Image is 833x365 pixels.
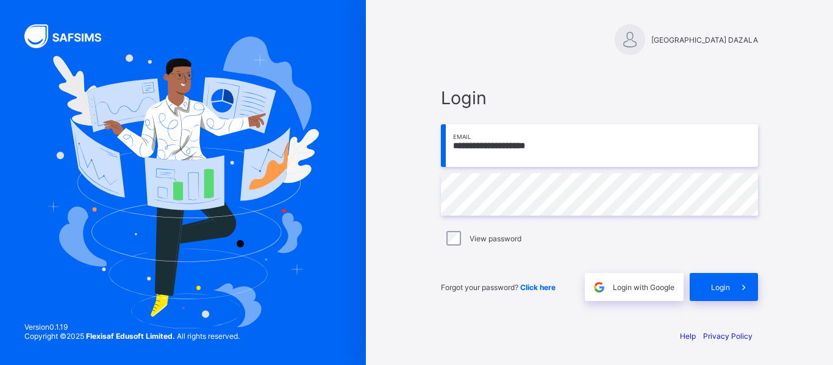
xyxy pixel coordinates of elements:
[441,87,758,108] span: Login
[520,283,556,292] a: Click here
[24,322,240,331] span: Version 0.1.19
[711,283,730,292] span: Login
[24,331,240,341] span: Copyright © 2025 All rights reserved.
[441,283,556,292] span: Forgot your password?
[703,331,753,341] a: Privacy Policy
[86,331,175,341] strong: Flexisaf Edusoft Limited.
[680,331,696,341] a: Help
[613,283,674,292] span: Login with Google
[592,280,606,294] img: google.396cfc9801f0270233282035f929180a.svg
[24,24,116,48] img: SAFSIMS Logo
[47,37,319,328] img: Hero Image
[651,35,758,44] span: [GEOGRAPHIC_DATA] DAZALA
[470,234,521,243] label: View password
